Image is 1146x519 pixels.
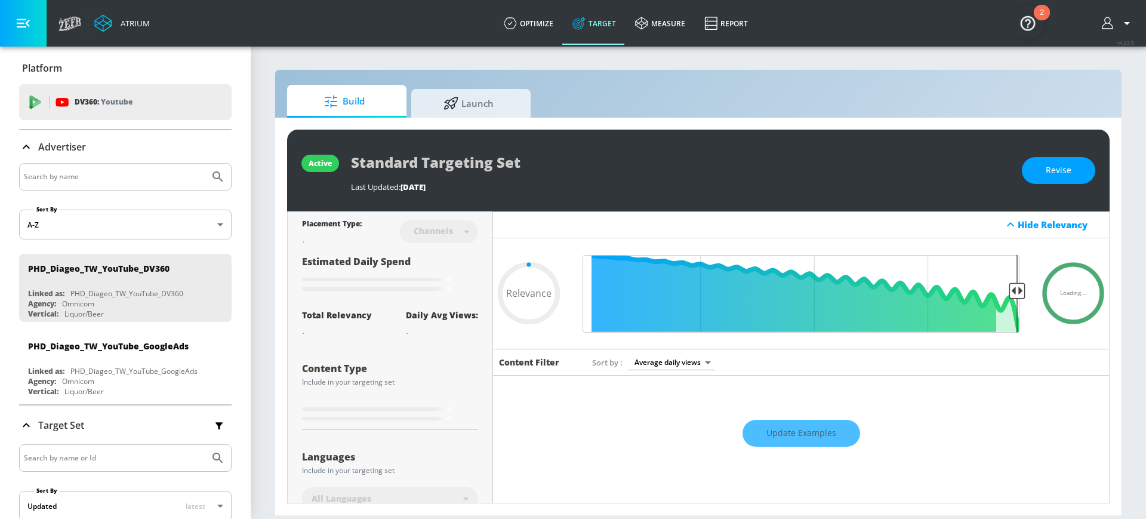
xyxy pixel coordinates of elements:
[695,2,757,45] a: Report
[24,450,205,466] input: Search by name or Id
[64,386,104,397] div: Liquor/Beer
[70,366,198,376] div: PHD_Diageo_TW_YouTube_GoogleAds
[19,130,232,164] div: Advertiser
[28,263,170,274] div: PHD_Diageo_TW_YouTube_DV360
[494,2,563,45] a: optimize
[70,288,183,299] div: PHD_Diageo_TW_YouTube_DV360
[302,487,478,511] div: All Languages
[38,140,86,153] p: Advertiser
[302,364,478,373] div: Content Type
[62,376,94,386] div: Omnicom
[1022,157,1095,184] button: Revise
[1018,219,1102,231] div: Hide Relevancy
[302,309,372,321] div: Total Relevancy
[28,386,58,397] div: Vertical:
[626,2,695,45] a: measure
[493,211,1109,238] div: Hide Relevancy
[1060,291,1086,297] span: Loading...
[302,467,478,474] div: Include in your targeting set
[27,501,57,511] div: Updated
[302,379,478,386] div: Include in your targeting set
[24,169,205,185] input: Search by name
[19,254,232,322] div: PHD_Diageo_TW_YouTube_DV360Linked as:PHD_Diageo_TW_YouTube_DV360Agency:OmnicomVertical:Liquor/Beer
[1040,13,1044,28] div: 2
[186,501,205,511] span: latest
[302,219,362,231] div: Placement Type:
[309,158,332,168] div: active
[401,182,426,192] span: [DATE]
[19,163,232,404] div: Advertiser
[499,357,559,368] h6: Content Filter
[299,87,390,116] span: Build
[34,487,60,495] label: Sort By
[34,205,60,213] label: Sort By
[38,419,84,432] p: Target Set
[408,226,459,236] div: Channels
[302,255,478,295] div: Estimated Daily Spend
[1011,6,1045,39] button: Open Resource Center, 2 new notifications
[406,309,478,321] div: Daily Avg Views:
[28,376,56,386] div: Agency:
[506,288,552,298] span: Relevance
[1117,39,1134,46] span: v 4.33.5
[302,452,478,462] div: Languages
[423,89,514,118] span: Launch
[64,309,104,319] div: Liquor/Beer
[116,18,150,29] div: Atrium
[302,255,411,268] span: Estimated Daily Spend
[28,299,56,309] div: Agency:
[28,288,64,299] div: Linked as:
[28,309,58,319] div: Vertical:
[19,249,232,404] nav: list of Advertiser
[28,340,189,352] div: PHD_Diageo_TW_YouTube_GoogleAds
[1046,163,1071,178] span: Revise
[22,62,62,75] p: Platform
[28,366,64,376] div: Linked as:
[19,331,232,400] div: PHD_Diageo_TW_YouTube_GoogleAdsLinked as:PHD_Diageo_TW_YouTube_GoogleAdsAgency:OmnicomVertical:Li...
[75,96,133,109] p: DV360:
[592,357,623,368] span: Sort by
[351,182,1010,192] div: Last Updated:
[101,96,133,108] p: Youtube
[94,14,150,32] a: Atrium
[62,299,94,309] div: Omnicom
[19,84,232,120] div: DV360: Youtube
[19,210,232,239] div: A-Z
[577,255,1025,333] input: Final Threshold
[19,51,232,85] div: Platform
[312,493,371,505] span: All Languages
[629,354,715,370] div: Average daily views
[563,2,626,45] a: Target
[19,406,232,445] div: Target Set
